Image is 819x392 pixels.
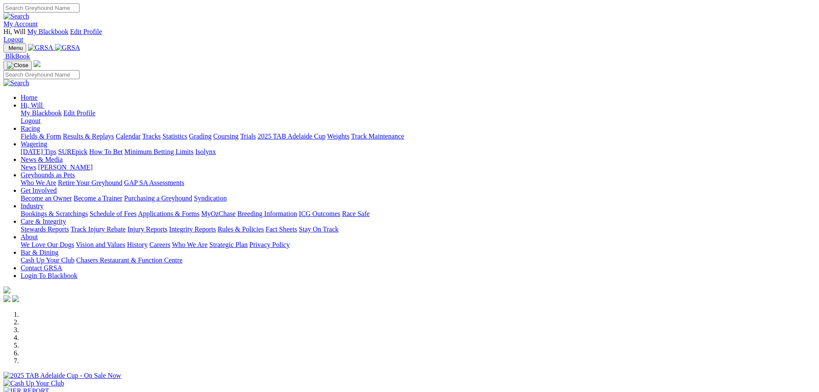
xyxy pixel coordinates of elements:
[21,225,816,233] div: Care & Integrity
[3,43,26,52] button: Toggle navigation
[3,287,10,293] img: logo-grsa-white.png
[218,225,264,233] a: Rules & Policies
[124,194,192,202] a: Purchasing a Greyhound
[28,28,69,35] a: My Blackbook
[3,52,30,60] a: BlkBook
[21,164,816,171] div: News & Media
[12,295,19,302] img: twitter.svg
[3,372,121,380] img: 2025 TAB Adelaide Cup - On Sale Now
[209,241,248,248] a: Strategic Plan
[195,148,216,155] a: Isolynx
[21,241,74,248] a: We Love Our Dogs
[21,94,37,101] a: Home
[21,125,40,132] a: Racing
[249,241,290,248] a: Privacy Policy
[3,12,29,20] img: Search
[21,102,43,109] span: Hi, Will
[21,187,57,194] a: Get Involved
[3,28,816,43] div: My Account
[21,164,36,171] a: News
[194,194,227,202] a: Syndication
[89,148,123,155] a: How To Bet
[3,3,80,12] input: Search
[55,44,80,52] img: GRSA
[21,225,69,233] a: Stewards Reports
[240,133,256,140] a: Trials
[169,225,216,233] a: Integrity Reports
[21,218,66,225] a: Care & Integrity
[71,225,126,233] a: Track Injury Rebate
[3,295,10,302] img: facebook.svg
[89,210,136,217] a: Schedule of Fees
[327,133,350,140] a: Weights
[74,194,123,202] a: Become a Trainer
[299,225,338,233] a: Stay On Track
[63,133,114,140] a: Results & Replays
[21,179,816,187] div: Greyhounds as Pets
[299,210,340,217] a: ICG Outcomes
[21,202,43,210] a: Industry
[189,133,212,140] a: Grading
[21,233,38,241] a: About
[3,61,32,70] button: Toggle navigation
[127,241,147,248] a: History
[3,28,26,35] span: Hi, Will
[64,109,95,117] a: Edit Profile
[21,194,72,202] a: Become an Owner
[76,256,182,264] a: Chasers Restaurant & Function Centre
[21,133,816,140] div: Racing
[21,102,45,109] a: Hi, Will
[3,79,29,87] img: Search
[76,241,125,248] a: Vision and Values
[21,117,40,124] a: Logout
[21,140,47,148] a: Wagering
[3,36,23,43] a: Logout
[124,179,184,186] a: GAP SA Assessments
[237,210,297,217] a: Breeding Information
[149,241,170,248] a: Careers
[21,241,816,249] div: About
[21,171,75,179] a: Greyhounds as Pets
[21,109,62,117] a: My Blackbook
[127,225,167,233] a: Injury Reports
[266,225,297,233] a: Fact Sheets
[21,210,816,218] div: Industry
[342,210,369,217] a: Race Safe
[351,133,404,140] a: Track Maintenance
[21,249,58,256] a: Bar & Dining
[21,210,88,217] a: Bookings & Scratchings
[3,20,38,28] a: My Account
[70,28,102,35] a: Edit Profile
[58,148,87,155] a: SUREpick
[142,133,161,140] a: Tracks
[116,133,141,140] a: Calendar
[5,52,30,60] span: BlkBook
[21,109,816,125] div: Hi, Will
[21,194,816,202] div: Get Involved
[21,256,816,264] div: Bar & Dining
[201,210,236,217] a: MyOzChase
[21,148,816,156] div: Wagering
[21,264,62,272] a: Contact GRSA
[3,70,80,79] input: Search
[58,179,123,186] a: Retire Your Greyhound
[3,380,64,387] img: Cash Up Your Club
[258,133,325,140] a: 2025 TAB Adelaide Cup
[38,164,92,171] a: [PERSON_NAME]
[124,148,193,155] a: Minimum Betting Limits
[138,210,199,217] a: Applications & Forms
[34,60,40,67] img: logo-grsa-white.png
[9,45,23,51] span: Menu
[7,62,28,69] img: Close
[163,133,187,140] a: Statistics
[21,256,74,264] a: Cash Up Your Club
[21,179,56,186] a: Who We Are
[21,156,63,163] a: News & Media
[213,133,239,140] a: Coursing
[28,44,53,52] img: GRSA
[21,133,61,140] a: Fields & Form
[21,148,56,155] a: [DATE] Tips
[172,241,208,248] a: Who We Are
[21,272,77,279] a: Login To Blackbook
